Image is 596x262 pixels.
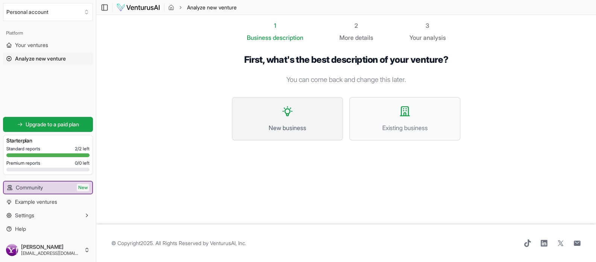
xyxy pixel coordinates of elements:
[77,184,89,191] span: New
[116,3,160,12] img: logo
[6,160,40,166] span: Premium reports
[4,182,92,194] a: CommunityNew
[6,137,90,144] h3: Starter plan
[357,123,452,132] span: Existing business
[3,39,93,51] a: Your ventures
[21,244,81,250] span: [PERSON_NAME]
[3,241,93,259] button: [PERSON_NAME][EMAIL_ADDRESS][DOMAIN_NAME]
[21,250,81,256] span: [EMAIL_ADDRESS][DOMAIN_NAME]
[187,4,237,11] span: Analyze new venture
[15,212,34,219] span: Settings
[339,21,373,30] div: 2
[423,34,446,41] span: analysis
[232,74,461,85] p: You can come back and change this later.
[355,34,373,41] span: details
[15,55,66,62] span: Analyze new venture
[6,244,18,256] img: ACg8ocL8S8oeVQmkiEKzM8WBv58TCtsaszgmjlTB_sCtv7AnBOsVad7Z=s96-c
[16,184,43,191] span: Community
[210,240,245,246] a: VenturusAI, Inc
[3,53,93,65] a: Analyze new venture
[26,121,79,128] span: Upgrade to a paid plan
[247,21,303,30] div: 1
[3,223,93,235] a: Help
[6,146,40,152] span: Standard reports
[3,209,93,221] button: Settings
[15,225,26,233] span: Help
[15,41,48,49] span: Your ventures
[409,21,446,30] div: 3
[247,33,271,42] span: Business
[75,146,90,152] span: 2 / 2 left
[240,123,335,132] span: New business
[339,33,354,42] span: More
[232,54,461,65] h1: First, what's the best description of your venture?
[15,198,57,206] span: Example ventures
[75,160,90,166] span: 0 / 0 left
[111,239,246,247] span: © Copyright 2025 . All Rights Reserved by .
[3,3,93,21] button: Select an organization
[168,4,237,11] nav: breadcrumb
[3,27,93,39] div: Platform
[3,117,93,132] a: Upgrade to a paid plan
[273,34,303,41] span: description
[3,196,93,208] a: Example ventures
[349,97,461,141] button: Existing business
[409,33,422,42] span: Your
[232,97,343,141] button: New business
